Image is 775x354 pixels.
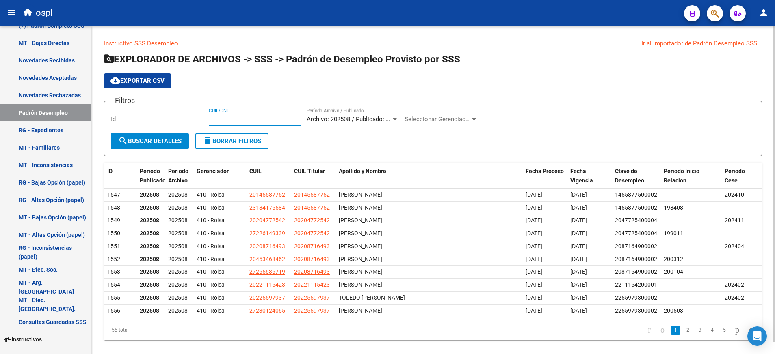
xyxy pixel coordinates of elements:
[745,326,757,335] a: go to last page
[197,191,225,198] span: 410 - Roisa
[107,281,120,288] span: 1554
[339,268,382,275] span: PEREYRA GABRIELA LORENA
[249,281,285,288] span: 20221115423
[671,326,680,335] a: 1
[168,267,190,277] div: 202508
[107,268,120,275] span: 1553
[615,256,657,262] span: 2087164900002
[140,191,159,198] strong: 202508
[168,203,190,212] div: 202508
[140,243,159,249] strong: 202508
[644,326,654,335] a: go to first page
[140,307,159,314] strong: 202508
[165,163,193,189] datatable-header-cell: Período Archivo
[107,168,113,174] span: ID
[294,256,330,262] span: 20208716493
[294,230,330,236] span: 20204772542
[615,307,657,314] span: 2255979300002
[107,307,120,314] span: 1556
[249,294,285,301] span: 20225597937
[249,243,285,249] span: 20208716493
[104,73,171,88] button: Exportar CSV
[168,242,190,251] div: 202508
[669,323,682,337] li: page 1
[107,294,120,301] span: 1555
[664,168,699,184] span: Periodo Inicio Relacion
[725,168,745,184] span: Periodo Cese
[707,326,717,335] a: 4
[339,168,386,174] span: Apellido y Nombre
[249,217,285,223] span: 20204772542
[725,281,744,288] span: 202402
[168,229,190,238] div: 202508
[725,217,744,223] span: 202411
[339,281,382,288] span: CUEVAS JORGE LUIS
[36,4,52,22] span: ospl
[664,268,683,275] span: 200104
[570,307,587,314] span: [DATE]
[197,281,225,288] span: 410 - Roisa
[526,243,542,249] span: [DATE]
[107,204,120,211] span: 1548
[570,268,587,275] span: [DATE]
[747,326,767,346] div: Open Intercom Messenger
[140,168,166,184] span: Período Publicado
[641,39,762,48] div: Ir al importador de Padrón Desempleo SSS...
[140,256,159,262] strong: 202508
[110,75,120,85] mat-icon: cloud_download
[526,256,542,262] span: [DATE]
[522,163,567,189] datatable-header-cell: Fecha Proceso
[526,230,542,236] span: [DATE]
[719,326,729,335] a: 5
[249,307,285,314] span: 27230124065
[294,281,330,288] span: 20221115423
[140,230,159,236] strong: 202508
[203,137,261,145] span: Borrar Filtros
[570,256,587,262] span: [DATE]
[104,163,136,189] datatable-header-cell: ID
[197,256,225,262] span: 410 - Roisa
[291,163,336,189] datatable-header-cell: CUIL Titular
[526,168,564,174] span: Fecha Proceso
[615,204,657,211] span: 1455877500002
[615,217,657,223] span: 2047725400004
[570,217,587,223] span: [DATE]
[107,217,120,223] span: 1549
[111,95,139,106] h3: Filtros
[725,294,744,301] span: 202402
[118,136,128,146] mat-icon: search
[339,204,382,211] span: PIERONI CLAUDIA GUADALUPE
[197,243,225,249] span: 410 - Roisa
[405,116,470,123] span: Seleccionar Gerenciador
[110,77,165,84] span: Exportar CSV
[168,216,190,225] div: 202508
[197,230,225,236] span: 410 - Roisa
[294,217,330,223] span: 20204772542
[168,306,190,315] div: 202508
[249,191,285,198] span: 20145587752
[526,307,542,314] span: [DATE]
[615,168,644,184] span: Clave de Desempleo
[339,307,382,314] span: PEREYRA SILVIA ALEJANDRA
[246,163,291,189] datatable-header-cell: CUIL
[615,281,657,288] span: 2211154200001
[168,168,188,184] span: Período Archivo
[140,268,159,275] strong: 202508
[294,268,330,275] span: 20208716493
[4,335,42,344] span: Instructivos
[615,191,657,198] span: 1455877500002
[615,294,657,301] span: 2255979300002
[197,268,225,275] span: 410 - Roisa
[721,163,762,189] datatable-header-cell: Periodo Cese
[140,294,159,301] strong: 202508
[107,230,120,236] span: 1550
[526,191,542,198] span: [DATE]
[307,116,405,123] span: Archivo: 202508 / Publicado: 202507
[107,256,120,262] span: 1552
[140,281,159,288] strong: 202508
[197,307,225,314] span: 410 - Roisa
[718,323,730,337] li: page 5
[107,243,120,249] span: 1551
[567,163,612,189] datatable-header-cell: Fecha Vigencia
[570,191,587,198] span: [DATE]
